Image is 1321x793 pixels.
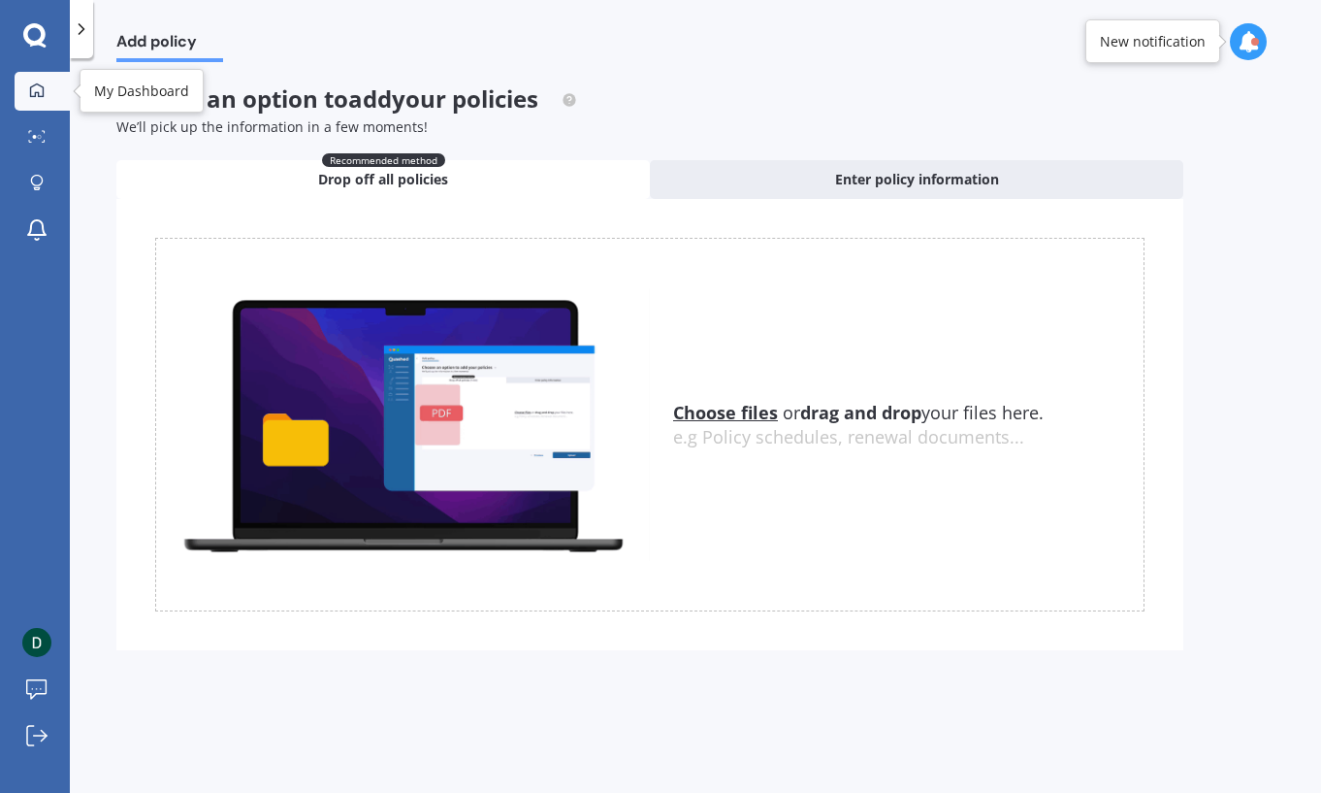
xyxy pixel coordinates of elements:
[835,170,999,189] span: Enter policy information
[116,32,223,58] span: Add policy
[673,427,1144,448] div: e.g Policy schedules, renewal documents...
[1100,32,1206,51] div: New notification
[324,83,538,115] span: to add your policies
[322,153,445,167] span: Recommended method
[156,288,650,561] img: upload.de96410c8ce839c3fdd5.gif
[673,401,778,424] u: Choose files
[318,170,448,189] span: Drop off all policies
[22,628,51,657] img: ACg8ocIBPEBvsTNZCu2w4IkWOBqLTd9d9LXwwgnhMi0y5Z5uR-Slpw=s96-c
[94,82,189,101] div: My Dashboard
[800,401,921,424] b: drag and drop
[116,117,428,136] span: We’ll pick up the information in a few moments!
[116,83,577,115] span: Choose an option
[673,401,1044,424] span: or your files here.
